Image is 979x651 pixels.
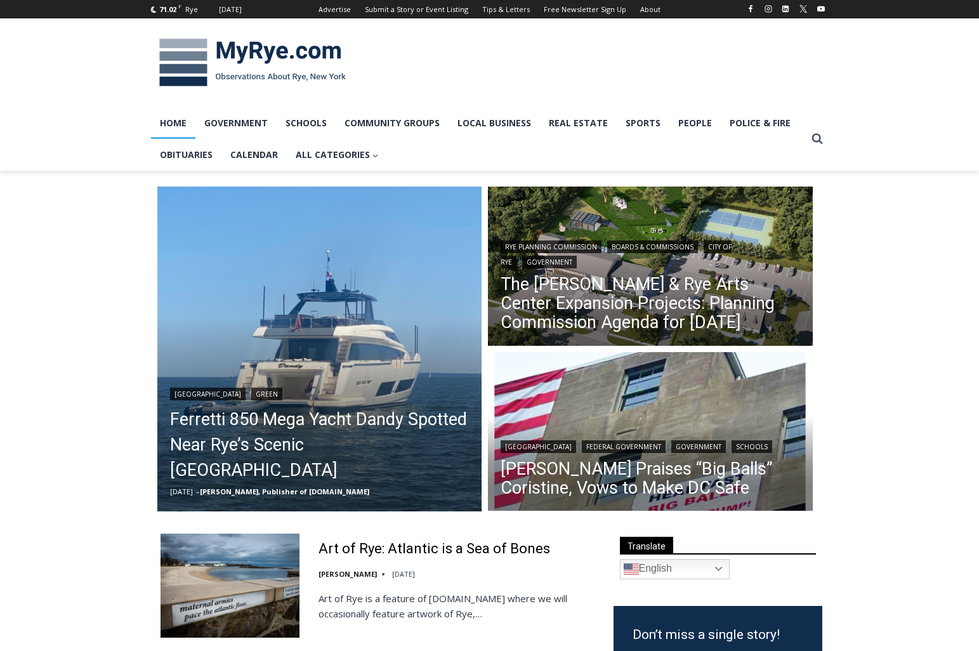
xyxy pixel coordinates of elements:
[200,487,369,496] a: [PERSON_NAME], Publisher of [DOMAIN_NAME]
[170,385,470,400] div: |
[221,139,287,171] a: Calendar
[501,440,576,453] a: [GEOGRAPHIC_DATA]
[778,1,793,16] a: Linkedin
[732,440,772,453] a: Schools
[501,238,800,268] div: | | |
[296,148,379,162] span: All Categories
[501,459,800,497] a: [PERSON_NAME] Praises “Big Balls” Coristine, Vows to Make DC Safe
[620,559,730,579] a: English
[170,487,193,496] time: [DATE]
[743,1,758,16] a: Facebook
[319,540,550,558] a: Art of Rye: Atlantic is a Sea of Bones
[501,275,800,332] a: The [PERSON_NAME] & Rye Arts Center Expansion Projects: Planning Commission Agenda for [DATE]
[151,107,806,171] nav: Primary Navigation
[671,440,726,453] a: Government
[170,388,246,400] a: [GEOGRAPHIC_DATA]
[185,4,198,15] div: Rye
[522,256,577,268] a: Government
[157,187,482,511] img: (PHOTO: The 85' foot luxury yacht Dandy was parked just off Rye on Friday, August 8, 2025.)
[157,187,482,511] a: Read More Ferretti 850 Mega Yacht Dandy Spotted Near Rye’s Scenic Parsonage Point
[669,107,721,139] a: People
[319,569,377,579] a: [PERSON_NAME]
[540,107,617,139] a: Real Estate
[617,107,669,139] a: Sports
[607,240,698,253] a: Boards & Commissions
[582,440,666,453] a: Federal Government
[392,569,415,579] time: [DATE]
[151,107,195,139] a: Home
[287,139,388,171] a: All Categories
[251,388,282,400] a: Green
[761,1,776,16] a: Instagram
[721,107,799,139] a: Police & Fire
[488,187,813,349] img: (PHOTO: The Rye Arts Center has developed a conceptual plan and renderings for the development of...
[488,187,813,349] a: Read More The Osborn & Rye Arts Center Expansion Projects: Planning Commission Agenda for Tuesday...
[633,625,803,645] h3: Don’t miss a single story!
[151,30,354,96] img: MyRye.com
[178,3,181,10] span: F
[449,107,540,139] a: Local Business
[501,438,800,453] div: | | |
[219,4,242,15] div: [DATE]
[159,4,176,14] span: 71.02
[170,407,470,483] a: Ferretti 850 Mega Yacht Dandy Spotted Near Rye’s Scenic [GEOGRAPHIC_DATA]
[806,128,829,150] button: View Search Form
[161,534,299,638] img: Art of Rye: Atlantic is a Sea of Bones
[488,352,813,515] img: (PHOTO: President Donald Trump's Truth Social post about about Edward "Big Balls" Coristine gener...
[195,107,277,139] a: Government
[488,352,813,515] a: Read More Trump Praises “Big Balls” Coristine, Vows to Make DC Safe
[277,107,336,139] a: Schools
[319,591,597,621] p: Art of Rye is a feature of [DOMAIN_NAME] where we will occasionally feature artwork of Rye,…
[620,537,673,554] span: Translate
[796,1,811,16] a: X
[813,1,829,16] a: YouTube
[624,562,639,577] img: en
[196,487,200,496] span: –
[501,240,601,253] a: Rye Planning Commission
[151,139,221,171] a: Obituaries
[336,107,449,139] a: Community Groups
